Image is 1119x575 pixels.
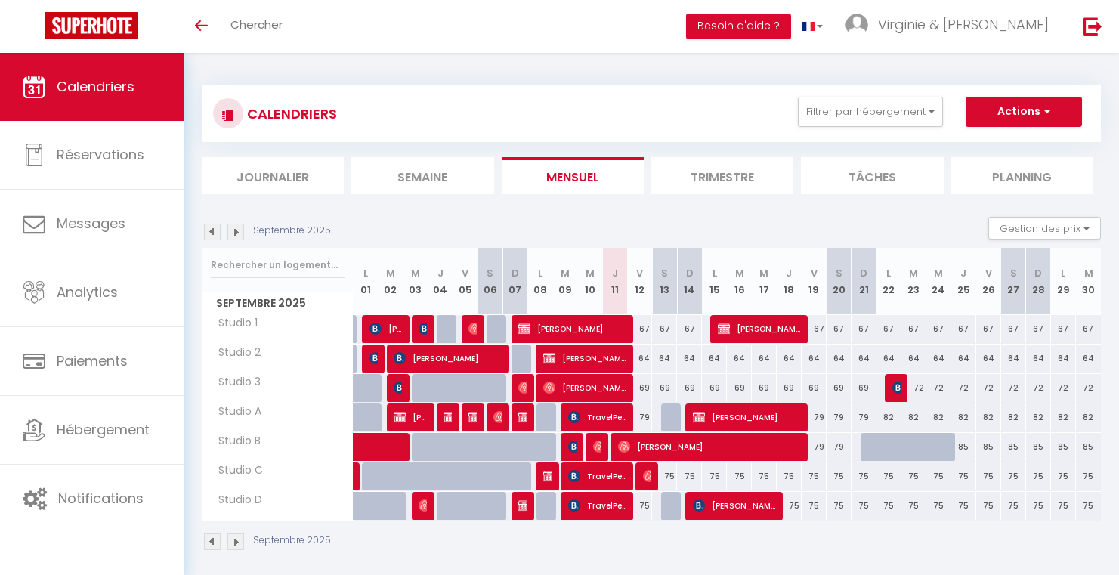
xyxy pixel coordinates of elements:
[1051,315,1076,343] div: 67
[727,345,752,373] div: 64
[478,248,502,315] th: 06
[205,345,264,361] span: Studio 2
[926,374,951,402] div: 72
[568,432,577,461] span: [PERSON_NAME]
[45,12,138,39] img: Super Booking
[1076,433,1101,461] div: 85
[976,462,1001,490] div: 75
[1076,403,1101,431] div: 82
[1026,462,1051,490] div: 75
[652,374,677,402] div: 69
[702,374,727,402] div: 69
[57,77,134,96] span: Calendriers
[1076,315,1101,343] div: 67
[493,403,502,431] span: [PERSON_NAME]
[369,314,403,343] span: [PERSON_NAME]
[777,462,802,490] div: 75
[827,462,852,490] div: 75
[652,315,677,343] div: 67
[543,373,626,402] span: [PERSON_NAME]
[934,266,943,280] abbr: M
[363,266,368,280] abbr: L
[827,248,852,315] th: 20
[1051,462,1076,490] div: 75
[538,266,542,280] abbr: L
[727,374,752,402] div: 69
[876,462,901,490] div: 75
[394,373,402,402] span: [PERSON_NAME]
[951,345,976,373] div: 64
[512,266,519,280] abbr: D
[713,266,717,280] abbr: L
[627,492,652,520] div: 75
[878,15,1049,34] span: Virginie & [PERSON_NAME]
[827,403,852,431] div: 79
[1026,345,1051,373] div: 64
[802,248,827,315] th: 19
[403,248,428,315] th: 03
[951,492,976,520] div: 75
[354,248,379,315] th: 01
[205,462,267,479] span: Studio C
[686,266,694,280] abbr: D
[798,97,943,127] button: Filtrer par hébergement
[1001,403,1026,431] div: 82
[827,433,852,461] div: 79
[926,248,951,315] th: 24
[677,345,702,373] div: 64
[901,315,926,343] div: 67
[901,345,926,373] div: 64
[568,403,626,431] span: TravelPerk S.L.U.
[411,266,420,280] abbr: M
[1001,462,1026,490] div: 75
[253,224,331,238] p: Septembre 2025
[951,374,976,402] div: 72
[643,462,651,490] span: [PERSON_NAME]
[627,248,652,315] th: 12
[543,344,626,373] span: [PERSON_NAME]
[378,248,403,315] th: 02
[951,315,976,343] div: 67
[702,462,727,490] div: 75
[1076,345,1101,373] div: 64
[677,374,702,402] div: 69
[951,462,976,490] div: 75
[487,266,493,280] abbr: S
[901,462,926,490] div: 75
[786,266,792,280] abbr: J
[351,157,493,194] li: Semaine
[852,462,876,490] div: 75
[827,492,852,520] div: 75
[502,157,644,194] li: Mensuel
[976,403,1001,431] div: 82
[909,266,918,280] abbr: M
[552,248,577,315] th: 09
[777,248,802,315] th: 18
[693,491,776,520] span: [PERSON_NAME] [PERSON_NAME]
[852,492,876,520] div: 75
[827,315,852,343] div: 67
[253,533,331,548] p: Septembre 2025
[892,373,901,402] span: [PERSON_NAME]
[886,266,891,280] abbr: L
[677,248,702,315] th: 14
[752,248,777,315] th: 17
[852,403,876,431] div: 79
[577,248,602,315] th: 10
[1076,248,1101,315] th: 30
[1034,266,1042,280] abbr: D
[802,433,827,461] div: 79
[827,374,852,402] div: 69
[1001,374,1026,402] div: 72
[926,403,951,431] div: 82
[205,374,264,391] span: Studio 3
[1051,345,1076,373] div: 64
[57,145,144,164] span: Réservations
[677,462,702,490] div: 75
[827,345,852,373] div: 64
[243,97,337,131] h3: CALENDRIERS
[205,433,264,450] span: Studio B
[518,314,626,343] span: [PERSON_NAME]
[205,403,265,420] span: Studio A
[518,403,527,431] span: [PERSON_NAME]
